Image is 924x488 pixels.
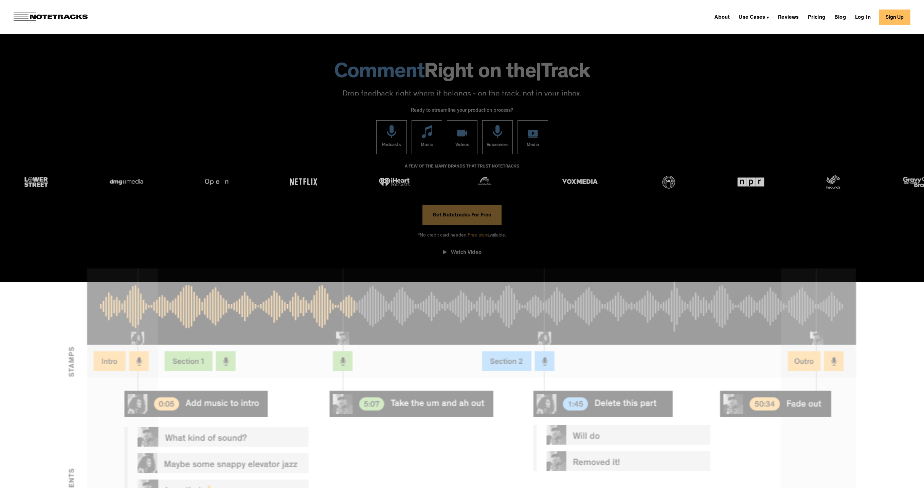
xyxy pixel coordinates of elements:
a: Music [412,120,442,154]
div: Videos [455,138,469,154]
div: Ready to streamline your production process? [411,104,513,120]
div: Watch Video [451,249,482,256]
a: About [712,12,732,22]
div: Music [421,138,433,154]
div: Voiceovers [486,138,508,154]
span: Comment [334,63,424,84]
div: A FEW OF THE MANY BRANDS THAT TRUST NOTETRACKS [405,161,519,179]
div: Podcasts [382,138,401,154]
a: Podcasts [376,120,407,154]
a: Log In [852,12,873,22]
div: Media [527,138,539,154]
span: Free plan [468,233,487,238]
h1: Right on the Track [7,63,917,84]
a: Videos [447,120,477,154]
div: Use Cases [736,12,772,22]
a: Get Notetracks For Free [422,205,502,225]
a: Pricing [805,12,828,22]
span: | [536,63,541,84]
div: Use Cases [739,15,765,20]
a: Blog [832,12,849,22]
a: Media [518,120,548,154]
a: Sign Up [879,10,910,25]
div: *No credit card needed. available. [418,225,506,244]
a: open lightbox [443,244,482,263]
a: Reviews [775,12,801,22]
p: Drop feedback right where it belongs - on the track, not in your inbox. [7,89,917,101]
a: Voiceovers [482,120,513,154]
